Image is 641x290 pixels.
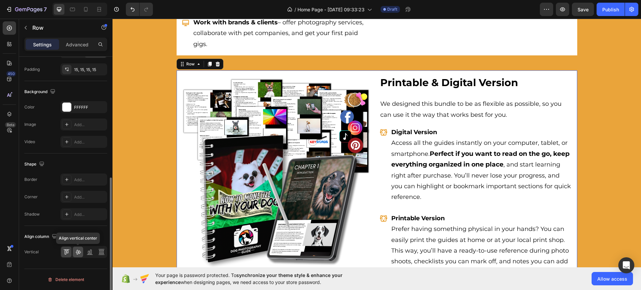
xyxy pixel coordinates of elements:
span: / [294,6,296,13]
span: synchronize your theme style & enhance your experience [155,272,343,285]
span: Save [578,7,589,12]
div: 450 [6,71,16,76]
div: Vertical [24,249,39,255]
div: Publish [602,6,619,13]
div: Delete element [47,276,84,284]
p: Settings [33,41,52,48]
div: Add... [74,212,105,218]
div: Add... [74,194,105,200]
strong: Printable Version [279,196,332,203]
p: Access all the guides instantly on your computer, tablet, or smartphone. , and start learning rig... [279,108,459,184]
iframe: Design area [113,19,641,267]
div: Undo/Redo [126,3,153,16]
p: Prefer having something physical in your hands? You can easily print the guides at home or at you... [279,194,459,259]
p: We designed this bundle to be as flexible as possible, so you can use it the way that works best ... [268,80,459,101]
div: Shadow [24,211,40,217]
button: Save [572,3,594,16]
strong: Perfect if you want to read on the go, keep everything organized in one place [279,131,457,150]
p: Row [32,24,89,32]
div: Border [24,177,37,183]
button: Allow access [592,272,633,285]
span: Allow access [597,275,627,282]
div: Add... [74,139,105,145]
div: FFFFFF [74,104,105,110]
div: Add... [74,122,105,128]
div: Image [24,121,36,127]
div: Row [72,42,83,48]
button: 7 [3,3,50,16]
div: Align column [24,232,58,241]
span: Draft [387,6,397,12]
div: Video [24,139,35,145]
span: Your page is password protected. To when designing pages, we need access to your store password. [155,272,369,286]
span: Home Page - [DATE] 09:33:23 [297,6,365,13]
div: Beta [5,122,16,127]
button: Delete element [24,274,107,285]
div: Add... [74,177,105,183]
div: 15, 15, 15, 15 [74,67,105,73]
div: Color [24,104,35,110]
button: Publish [597,3,625,16]
p: Advanced [66,41,88,48]
div: Padding [24,66,40,72]
h2: Printable & Digital Version [267,57,460,71]
strong: Digital Version [279,110,325,117]
div: Background [24,87,57,96]
p: 7 [44,5,47,13]
img: gempages_581460454526681683-1d24cc35-313e-4622-afba-eb1a33d341a2.png [69,57,262,249]
div: Shape [24,160,46,169]
div: Open Intercom Messenger [618,257,634,273]
div: Corner [24,194,38,200]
